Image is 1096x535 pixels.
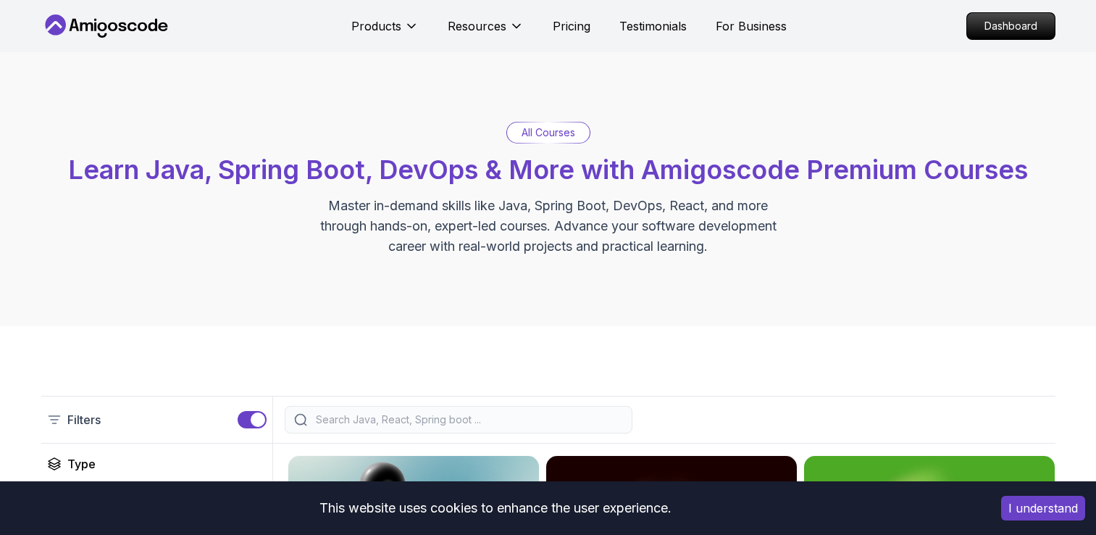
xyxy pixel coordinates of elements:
p: All Courses [522,125,575,140]
input: Search Java, React, Spring boot ... [313,412,623,427]
a: Pricing [553,17,590,35]
h2: Type [67,455,96,473]
a: Dashboard [966,12,1055,40]
span: Learn Java, Spring Boot, DevOps & More with Amigoscode Premium Courses [68,154,1028,186]
button: Resources [448,17,524,46]
p: Products [351,17,401,35]
a: For Business [716,17,787,35]
p: Filters [67,411,101,428]
a: Testimonials [619,17,687,35]
p: Resources [448,17,506,35]
div: This website uses cookies to enhance the user experience. [11,492,979,524]
button: Accept cookies [1001,496,1085,521]
button: Products [351,17,419,46]
p: Dashboard [967,13,1055,39]
p: Master in-demand skills like Java, Spring Boot, DevOps, React, and more through hands-on, expert-... [305,196,792,257]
